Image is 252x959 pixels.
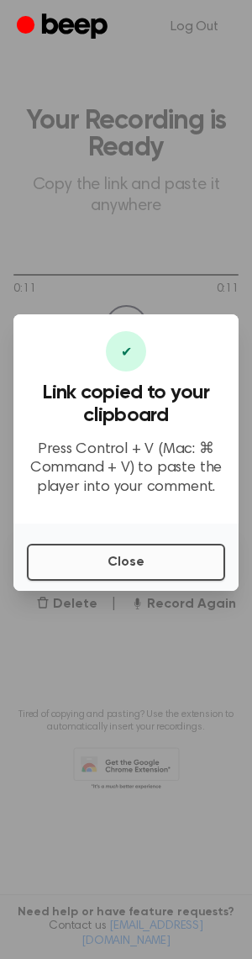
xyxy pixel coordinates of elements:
h3: Link copied to your clipboard [27,382,225,427]
p: Press Control + V (Mac: ⌘ Command + V) to paste the player into your comment. [27,440,225,498]
a: Beep [17,11,112,44]
a: Log Out [154,7,235,47]
div: ✔ [106,331,146,371]
button: Close [27,544,225,581]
